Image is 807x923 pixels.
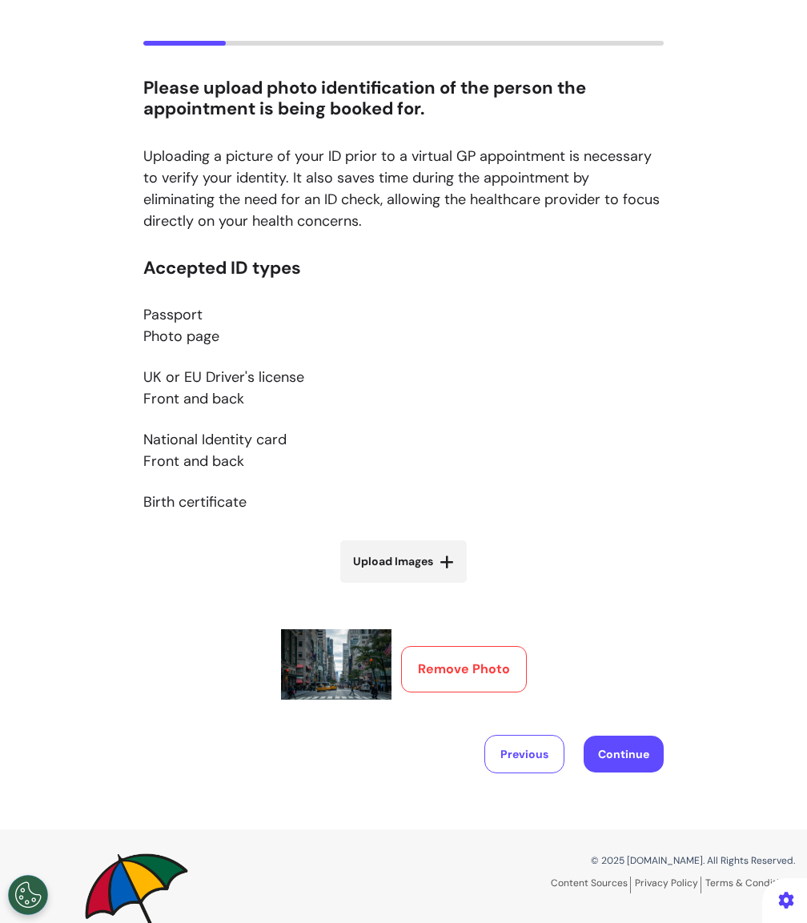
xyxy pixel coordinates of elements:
button: Remove Photo [401,646,527,692]
span: Upload Images [353,553,433,570]
p: National Identity card Front and back [143,429,664,472]
p: © 2025 [DOMAIN_NAME]. All Rights Reserved. [416,853,795,868]
img: Preview 1 [281,629,391,700]
button: Open Preferences [8,875,48,915]
p: Birth certificate [143,492,664,513]
a: Privacy Policy [635,877,701,893]
button: Continue [584,736,664,773]
h2: Please upload photo identification of the person the appointment is being booked for. [143,78,664,120]
a: Terms & Conditions [705,877,795,889]
h3: Accepted ID types [143,258,664,279]
p: Uploading a picture of your ID prior to a virtual GP appointment is necessary to verify your iden... [143,146,664,232]
p: UK or EU Driver's license Front and back [143,367,664,410]
button: Previous [484,735,564,773]
a: Content Sources [551,877,631,893]
p: Passport Photo page [143,304,664,347]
